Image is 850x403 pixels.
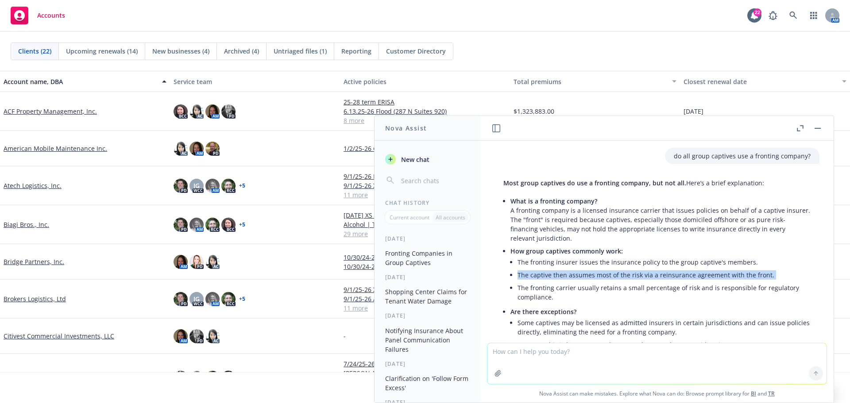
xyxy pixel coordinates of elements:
img: photo [221,179,236,193]
img: photo [174,292,188,306]
img: photo [205,292,220,306]
a: Search [784,7,802,24]
p: Here’s a brief explanation: [503,178,811,188]
a: + 5 [239,296,245,302]
span: [DATE] [684,107,703,116]
img: photo [174,142,188,156]
a: 9/1/25-26 Auto (Captive) [344,294,506,303]
img: photo [174,371,188,385]
img: photo [189,255,204,269]
img: photo [189,329,204,343]
a: + 5 [239,222,245,227]
button: Fronting Companies in Group Captives [382,246,473,270]
div: Account name, DBA [4,77,157,86]
div: Active policies [344,77,506,86]
a: Biagi Bros., Inc. [4,220,49,229]
h1: Nova Assist [385,123,427,133]
img: photo [205,104,220,119]
div: [DATE] [375,360,480,368]
button: Active policies [340,71,510,92]
span: Nova Assist can make mistakes. Explore what Nova can do: Browse prompt library for and [484,384,830,403]
li: However, this is less common due to regulatory and cost considerations. [518,338,811,351]
p: Current account [390,214,429,221]
img: photo [205,142,220,156]
a: Report a Bug [764,7,782,24]
img: photo [221,104,236,119]
div: Service team [174,77,336,86]
a: Accounts [7,3,69,28]
a: 9/1/25-26 IM/MTC & Tailer PD [344,172,506,181]
button: New chat [382,151,473,167]
a: 8 more [344,116,506,125]
img: photo [221,218,236,232]
li: Some captives may be licensed as admitted insurers in certain jurisdictions and can issue policie... [518,316,811,338]
p: A fronting company is a licensed insurance carrier that issues policies on behalf of a captive in... [510,196,811,243]
a: 29 more [344,229,506,238]
a: Switch app [805,7,823,24]
img: photo [205,255,220,269]
a: Atech Logistics, Inc. [4,181,62,190]
img: photo [205,329,220,343]
li: The fronting carrier usually retains a small percentage of risk and is responsible for regulatory... [518,281,811,303]
div: 22 [753,8,761,16]
span: How group captives commonly work: [510,247,623,255]
a: 25-28 term ERISA [344,97,506,107]
span: Clients (22) [18,46,51,56]
span: New businesses (4) [152,46,209,56]
span: New chat [399,155,429,164]
img: photo [174,104,188,119]
button: Clarification on 'Follow Form Excess' [382,371,473,395]
span: Upcoming renewals (14) [66,46,138,56]
a: 6.13.25-26 Flood (287 N Suites 920) [344,107,506,116]
span: Untriaged files (1) [274,46,327,56]
p: All accounts [436,214,465,221]
img: photo [174,179,188,193]
img: photo [205,218,220,232]
button: Closest renewal date [680,71,850,92]
span: - [344,331,346,341]
span: Are there exceptions? [510,307,576,316]
span: What is a fronting company? [510,197,597,205]
span: JG [193,294,200,303]
a: [DATE] XS WLL (9M xs 2M) [344,211,506,220]
span: Accounts [37,12,65,19]
a: 7/24/25-26 Flood Policy ([STREET_ADDRESS][PERSON_NAME]) [344,359,506,378]
a: 10/30/24-25 UM 25M [344,262,506,271]
a: Alcohol | TTB - Benecia, [GEOGRAPHIC_DATA] [344,220,506,229]
a: 10/30/24-25 Package (Bridge -[GEOGRAPHIC_DATA]) [344,253,506,262]
a: Bridge Partners, Inc. [4,257,64,266]
div: Closest renewal date [684,77,837,86]
a: TR [768,390,775,397]
a: 11 more [344,190,506,200]
button: Notifying Insurance About Panel Communication Failures [382,323,473,357]
button: Total premiums [510,71,680,92]
div: [DATE] [375,235,480,242]
p: do all group captives use a fronting company? [674,151,811,161]
img: photo [189,371,204,385]
img: photo [174,329,188,343]
img: photo [221,292,236,306]
a: 9/1/25-26 XS (Upland $1M x $5M) [344,181,506,190]
a: 11 more [344,303,506,313]
a: Brokers Logistics, Ltd [4,294,66,303]
span: JG [193,181,200,190]
button: Shopping Center Claims for Tenant Water Damage [382,284,473,308]
span: Most group captives do use a fronting company, but not all. [503,179,686,187]
span: Customer Directory [386,46,446,56]
input: Search chats [399,174,470,187]
li: The fronting insurer issues the insurance policy to the group captive's members. [518,256,811,269]
span: Reporting [341,46,371,56]
a: Citivest Commercial Investments, LLC [4,331,114,341]
div: Total premiums [514,77,667,86]
a: ACF Property Management, Inc. [4,107,97,116]
button: Service team [170,71,340,92]
div: Chat History [375,199,480,207]
li: The captive then assumes most of the risk via a reinsurance agreement with the front. [518,269,811,281]
img: photo [221,371,236,385]
div: [DATE] [375,273,480,281]
img: photo [189,104,204,119]
a: BI [751,390,756,397]
span: Archived (4) [224,46,259,56]
img: photo [174,218,188,232]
